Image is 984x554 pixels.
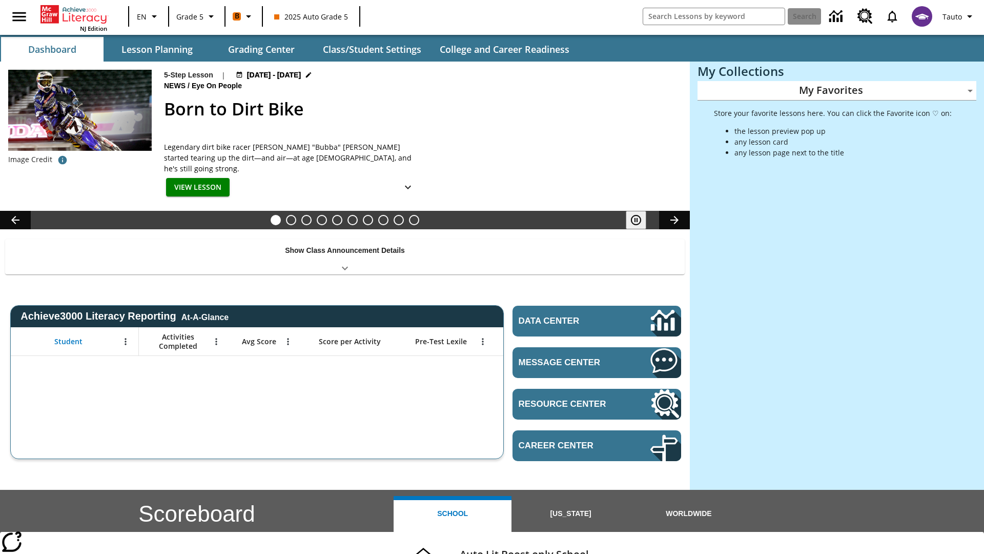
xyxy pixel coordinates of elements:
span: Tauto [942,11,962,22]
li: any lesson page next to the title [734,147,952,158]
p: Store your favorite lessons here. You can click the Favorite icon ♡ on: [714,108,952,118]
span: Avg Score [242,337,276,346]
span: Data Center [519,316,616,326]
button: Slide 3 Taking Movies to the X-Dimension [301,215,312,225]
span: EN [137,11,147,22]
a: Data Center [512,306,681,337]
button: Open side menu [4,2,34,32]
li: any lesson card [734,136,952,147]
button: College and Career Readiness [432,37,578,62]
button: Language: EN, Select a language [132,7,165,26]
button: Slide 10 Sleepless in the Animal Kingdom [409,215,419,225]
span: Legendary dirt bike racer James "Bubba" Stewart started tearing up the dirt—and air—at age 4, and... [164,142,420,174]
div: At-A-Glance [181,311,229,322]
span: Eye On People [192,81,244,92]
button: Slide 9 Making a Difference for the Planet [394,215,404,225]
button: Slide 7 Pre-release lesson [363,215,373,225]
span: News [164,81,188,92]
button: Slide 2 Do You Want Fries With That? [286,215,296,225]
button: Slide 6 One Idea, Lots of Hard Work [347,215,358,225]
a: Notifications [879,3,906,30]
button: Profile/Settings [938,7,980,26]
button: Select a new avatar [906,3,938,30]
button: Credit: Rick Scuteri/AP Images [52,151,73,169]
span: Message Center [519,358,620,368]
span: Score per Activity [319,337,381,346]
button: Slide 1 Born to Dirt Bike [271,215,281,225]
span: Resource Center [519,399,620,409]
div: Show Class Announcement Details [5,239,685,274]
p: 5-Step Lesson [164,70,213,81]
h3: My Collections [698,64,976,78]
a: Career Center [512,430,681,461]
button: Lesson Planning [106,37,208,62]
a: Data Center [823,3,851,31]
a: Resource Center, Will open in new tab [512,389,681,420]
a: Message Center [512,347,681,378]
p: Image Credit [8,154,52,165]
p: Show Class Announcement Details [285,245,405,256]
button: Show Details [398,178,418,197]
button: Worldwide [630,496,748,532]
button: School [394,496,511,532]
button: Open Menu [118,334,133,349]
button: View Lesson [166,178,230,197]
span: NJ Edition [80,25,107,32]
span: / [188,82,190,90]
button: Slide 4 Cars of the Future? [317,215,327,225]
span: Student [54,337,83,346]
button: Open Menu [280,334,296,349]
img: avatar image [912,6,932,27]
span: Grade 5 [176,11,203,22]
h2: Born to Dirt Bike [164,96,678,122]
span: [DATE] - [DATE] [247,70,301,81]
a: Resource Center, Will open in new tab [851,3,879,30]
button: [US_STATE] [511,496,629,532]
button: Grade: Grade 5, Select a grade [172,7,221,26]
button: Slide 5 What's the Big Idea? [332,215,342,225]
span: Achieve3000 Literacy Reporting [20,310,229,322]
a: Home [40,4,107,25]
button: Open Menu [209,334,224,349]
span: | [221,70,225,81]
button: Aug 24 - Aug 24 Choose Dates [234,70,315,81]
button: Lesson carousel, Next [659,211,690,229]
li: the lesson preview pop up [734,126,952,136]
button: Open Menu [475,334,490,349]
div: My Favorites [698,81,976,101]
span: Pre-Test Lexile [415,337,467,346]
div: Legendary dirt bike racer [PERSON_NAME] "Bubba" [PERSON_NAME] started tearing up the dirt—and air... [164,142,420,174]
div: Pause [626,211,657,229]
input: search field [643,8,785,25]
span: Career Center [519,441,620,451]
button: Pause [626,211,646,229]
button: Grading Center [210,37,313,62]
span: Activities Completed [144,332,212,351]
button: Dashboard [1,37,104,62]
span: 2025 Auto Grade 5 [274,11,348,22]
button: Slide 8 Career Lesson [378,215,388,225]
div: Home [40,3,107,32]
img: Motocross racer James Stewart flies through the air on his dirt bike. [8,70,152,151]
span: B [235,10,239,23]
button: Boost Class color is orange. Change class color [229,7,259,26]
button: Class/Student Settings [315,37,429,62]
